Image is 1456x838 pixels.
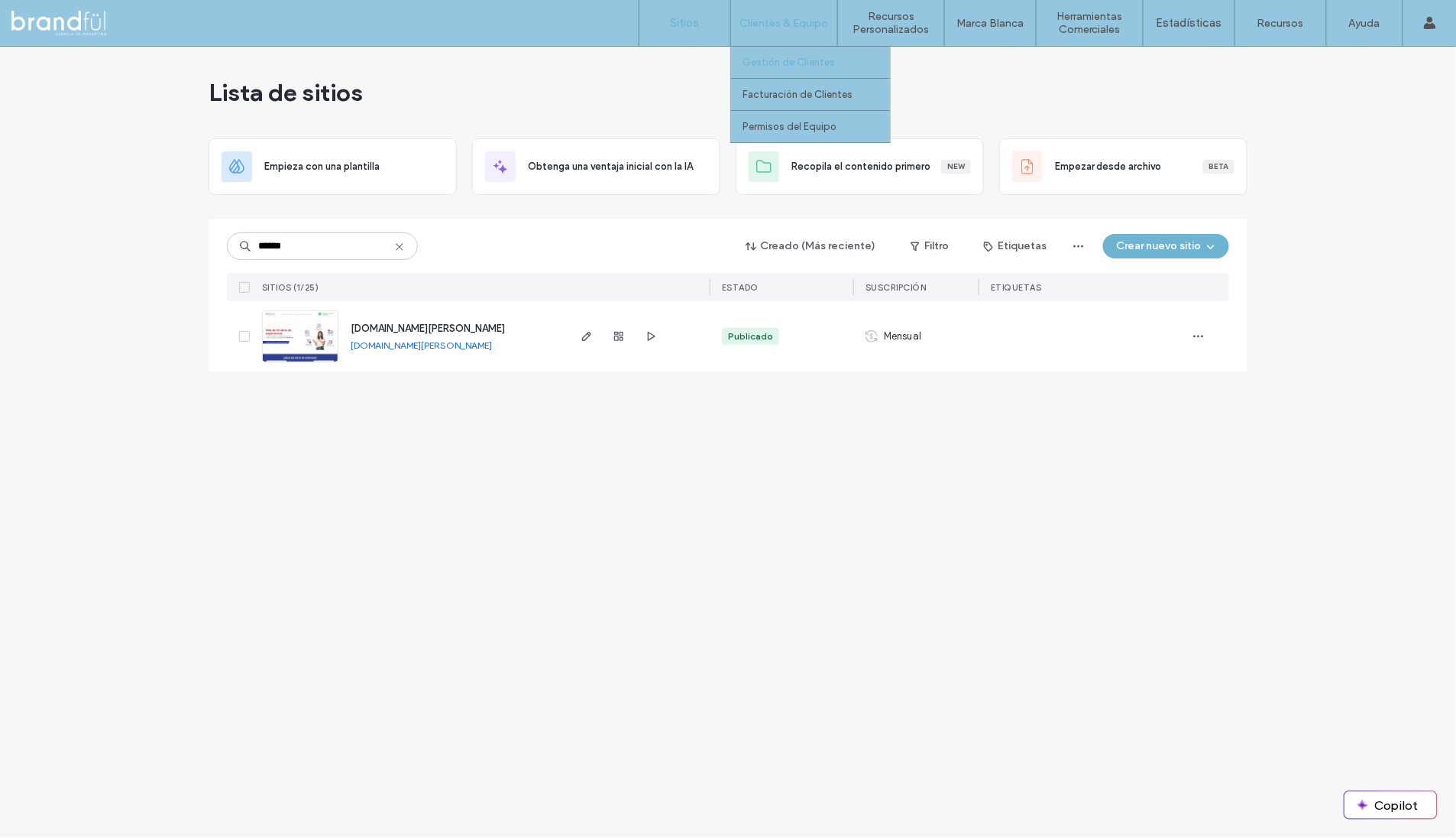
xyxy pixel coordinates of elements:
[1157,16,1222,30] label: Estadísticas
[740,17,829,30] label: Clientes & Equipo
[743,79,890,110] a: Facturación de Clientes
[1203,160,1234,174] div: Beta
[34,11,76,24] span: Ayuda
[1349,17,1380,30] label: Ayuda
[209,77,363,108] span: Lista de sitios
[733,234,889,258] button: Creado (Más reciente)
[472,138,720,195] div: Obtenga una ventaja inicial con la IA
[884,329,921,344] span: Mensual
[957,17,1024,30] label: Marca Blanca
[351,323,505,334] a: [DOMAIN_NAME][PERSON_NAME]
[941,160,971,174] div: New
[1103,234,1229,258] button: Crear nuevo sitio
[970,234,1060,258] button: Etiquetas
[722,282,759,293] span: ESTADO
[895,234,964,258] button: Filtro
[671,16,700,30] label: Sitios
[743,121,836,132] label: Permisos del Equipo
[736,138,984,195] div: Recopila el contenido primeroNew
[866,282,927,293] span: Suscripción
[264,159,380,174] span: Empieza con una plantilla
[999,138,1247,195] div: Empezar desde archivoBeta
[1055,159,1162,174] span: Empezar desde archivo
[351,339,492,351] a: [DOMAIN_NAME][PERSON_NAME]
[728,330,773,343] div: Publicado
[1037,10,1143,36] label: Herramientas Comerciales
[743,57,835,68] label: Gestión de Clientes
[743,89,853,100] label: Facturación de Clientes
[838,10,944,36] label: Recursos Personalizados
[991,282,1042,293] span: ETIQUETAS
[262,282,319,293] span: SITIOS (1/25)
[1257,17,1304,30] label: Recursos
[1344,791,1437,819] button: Copilot
[743,47,890,78] a: Gestión de Clientes
[528,159,693,174] span: Obtenga una ventaja inicial con la IA
[209,138,457,195] div: Empieza con una plantilla
[743,111,890,142] a: Permisos del Equipo
[791,159,930,174] span: Recopila el contenido primero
